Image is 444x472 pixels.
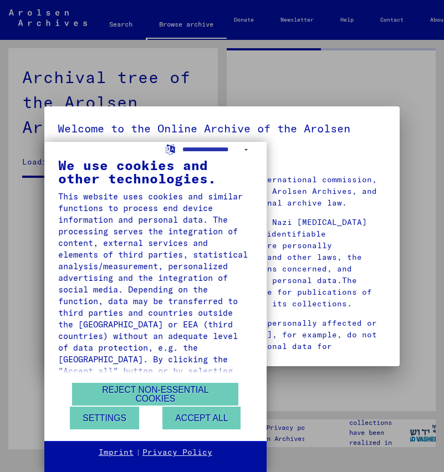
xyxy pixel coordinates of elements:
button: Reject non-essential cookies [72,383,238,406]
div: This website uses cookies and similar functions to process end device information and personal da... [58,191,253,447]
button: Accept all [162,407,241,429]
a: Imprint [99,447,134,458]
a: Privacy Policy [142,447,212,458]
button: Settings [70,407,139,429]
div: We use cookies and other technologies. [58,158,253,185]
